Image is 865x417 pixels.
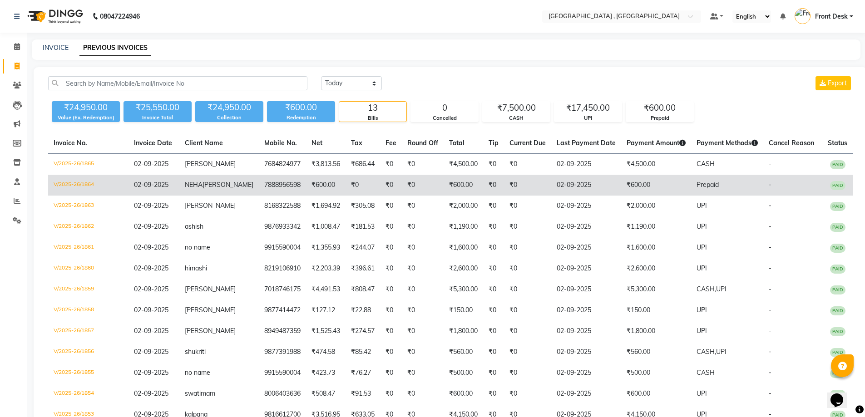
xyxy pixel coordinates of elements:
[504,237,551,258] td: ₹0
[795,8,811,24] img: Front Desk
[259,258,306,279] td: 8219106910
[134,201,168,210] span: 02-09-2025
[203,181,253,189] span: [PERSON_NAME]
[769,389,771,397] span: -
[444,258,483,279] td: ₹2,600.00
[769,368,771,377] span: -
[483,342,504,363] td: ₹0
[48,363,129,383] td: V/2025-26/1855
[830,348,845,357] span: PAID
[697,389,707,397] span: UPI
[697,348,716,356] span: CASH,
[195,101,263,114] div: ₹24,950.00
[48,321,129,342] td: V/2025-26/1857
[483,237,504,258] td: ₹0
[444,321,483,342] td: ₹1,800.00
[554,114,622,122] div: UPI
[306,342,346,363] td: ₹474.58
[380,237,402,258] td: ₹0
[444,175,483,196] td: ₹600.00
[402,237,444,258] td: ₹0
[504,363,551,383] td: ₹0
[311,139,322,147] span: Net
[380,342,402,363] td: ₹0
[402,363,444,383] td: ₹0
[621,300,691,321] td: ₹150.00
[48,175,129,196] td: V/2025-26/1864
[444,363,483,383] td: ₹500.00
[134,285,168,293] span: 02-09-2025
[306,216,346,237] td: ₹1,008.47
[483,279,504,300] td: ₹0
[185,139,223,147] span: Client Name
[483,216,504,237] td: ₹0
[306,300,346,321] td: ₹127.12
[483,321,504,342] td: ₹0
[407,139,438,147] span: Round Off
[185,201,236,210] span: [PERSON_NAME]
[380,383,402,404] td: ₹0
[627,139,686,147] span: Payment Amount
[259,175,306,196] td: 7888956598
[621,279,691,300] td: ₹5,300.00
[346,383,380,404] td: ₹91.53
[769,139,814,147] span: Cancel Reason
[306,363,346,383] td: ₹423.73
[444,342,483,363] td: ₹560.00
[504,321,551,342] td: ₹0
[626,114,693,122] div: Prepaid
[185,160,236,168] span: [PERSON_NAME]
[134,139,172,147] span: Invoice Date
[134,243,168,251] span: 02-09-2025
[483,114,550,122] div: CASH
[402,342,444,363] td: ₹0
[259,196,306,216] td: 8168322588
[621,321,691,342] td: ₹1,800.00
[134,348,168,356] span: 02-09-2025
[346,216,380,237] td: ₹181.53
[185,327,236,335] span: [PERSON_NAME]
[43,44,69,52] a: INVOICE
[551,237,621,258] td: 02-09-2025
[697,181,719,189] span: Prepaid
[504,342,551,363] td: ₹0
[48,342,129,363] td: V/2025-26/1856
[259,342,306,363] td: 9877391988
[444,237,483,258] td: ₹1,600.00
[697,368,715,377] span: CASH
[551,175,621,196] td: 02-09-2025
[769,285,771,293] span: -
[402,300,444,321] td: ₹0
[134,389,168,397] span: 02-09-2025
[380,321,402,342] td: ₹0
[716,348,727,356] span: UPI
[444,279,483,300] td: ₹5,300.00
[259,279,306,300] td: 7018746175
[201,389,215,397] span: mam
[621,342,691,363] td: ₹560.00
[716,285,727,293] span: UPI
[830,285,845,294] span: PAID
[52,114,120,122] div: Value (Ex. Redemption)
[52,101,120,114] div: ₹24,950.00
[483,383,504,404] td: ₹0
[54,139,87,147] span: Invoice No.
[828,139,847,147] span: Status
[551,258,621,279] td: 02-09-2025
[551,321,621,342] td: 02-09-2025
[504,300,551,321] td: ₹0
[509,139,546,147] span: Current Due
[830,244,845,253] span: PAID
[402,216,444,237] td: ₹0
[100,4,140,29] b: 08047224946
[830,160,845,169] span: PAID
[351,139,362,147] span: Tax
[346,196,380,216] td: ₹305.08
[259,383,306,404] td: 8006403636
[23,4,85,29] img: logo
[621,154,691,175] td: ₹4,500.00
[621,258,691,279] td: ₹2,600.00
[697,222,707,231] span: UPI
[185,306,236,314] span: [PERSON_NAME]
[402,383,444,404] td: ₹0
